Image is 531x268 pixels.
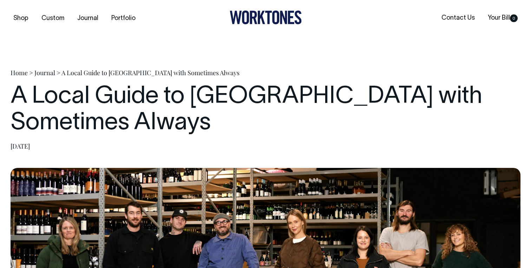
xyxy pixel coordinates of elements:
h1: A Local Guide to [GEOGRAPHIC_DATA] with Sometimes Always [11,84,520,137]
span: A Local Guide to [GEOGRAPHIC_DATA] with Sometimes Always [61,68,240,77]
a: Journal [74,13,101,24]
a: Shop [11,13,31,24]
a: Contact Us [439,12,478,24]
span: > [29,68,33,77]
a: Home [11,68,28,77]
a: Journal [34,68,55,77]
time: [DATE] [11,142,30,150]
a: Portfolio [109,13,138,24]
a: Your Bill0 [485,12,520,24]
span: > [57,68,60,77]
span: 0 [510,14,518,22]
a: Custom [39,13,67,24]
